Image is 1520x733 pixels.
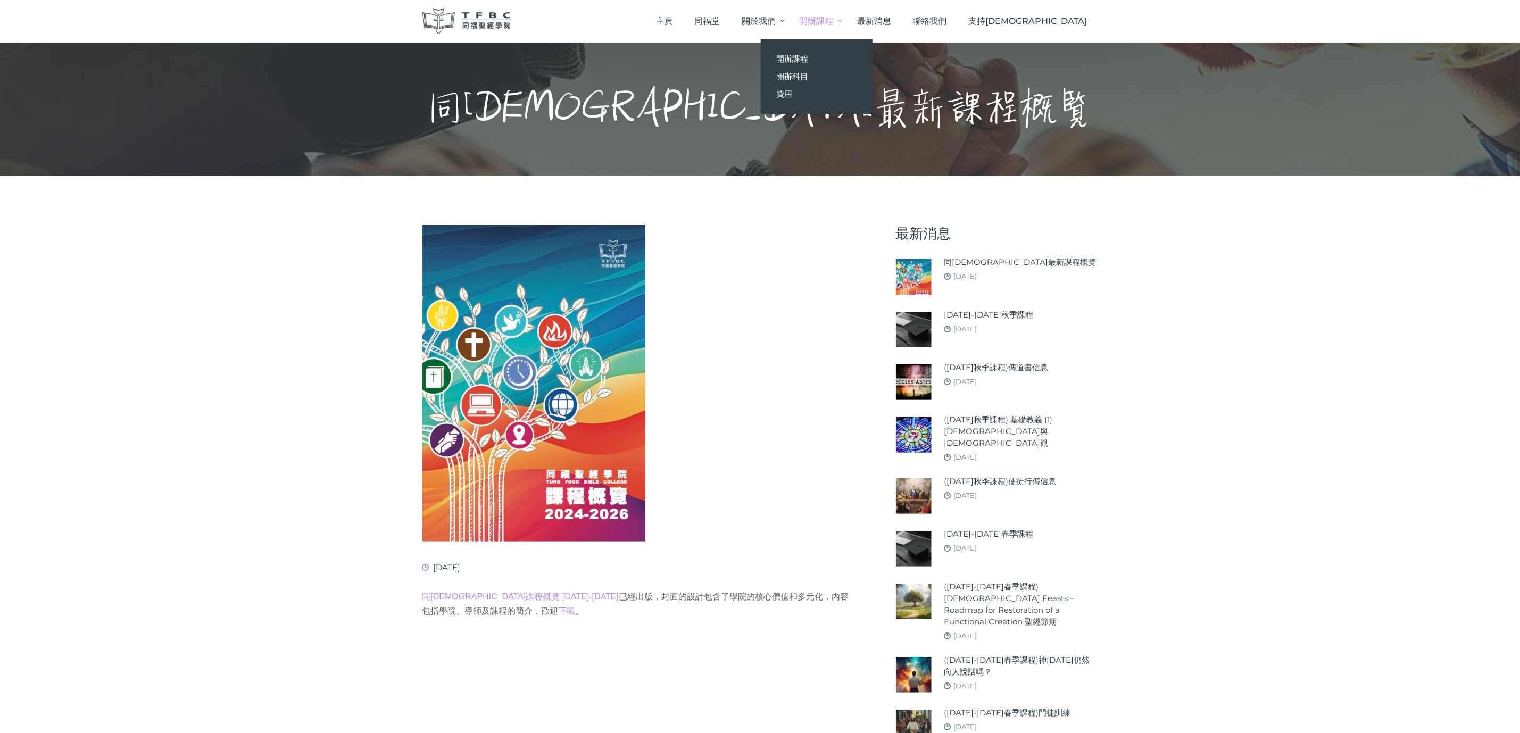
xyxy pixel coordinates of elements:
[559,606,576,615] a: 下載
[857,16,891,26] span: 最新消息
[777,71,809,81] span: 開辦科目
[896,417,932,452] img: (2025年秋季課程) 基礎教義 (1) 聖靈觀與教會觀
[422,562,461,572] span: [DATE]
[944,414,1098,449] a: ([DATE]秋季課程) 基礎教義 (1) [DEMOGRAPHIC_DATA]與[DEMOGRAPHIC_DATA]觀
[954,544,977,552] a: [DATE]
[761,50,873,68] a: 開辦課程
[846,5,902,37] a: 最新消息
[944,528,1034,540] a: [DATE]-[DATE]春季課程
[896,531,932,567] img: 2024-25年春季課程
[944,476,1057,487] a: ([DATE]秋季課程)使徒行傳信息
[954,377,977,386] a: [DATE]
[427,85,1094,133] h1: 同[DEMOGRAPHIC_DATA]最新課程概覽
[788,5,846,37] a: 開辦課程
[761,68,873,85] a: 開辦科目
[731,5,788,37] a: 關於我們
[896,584,932,619] img: (2024-25年春季課程) Biblical Feasts – Roadmap for Restoration of a Functional Creation 聖經節期
[896,312,932,347] img: 2025-26年秋季課程
[958,5,1098,37] a: 支持[DEMOGRAPHIC_DATA]
[954,722,977,731] a: [DATE]
[656,16,673,26] span: 主頁
[954,453,977,461] a: [DATE]
[896,657,932,693] img: (2024-25年春季課程)神今天仍然向人說話嗎？
[777,89,793,99] span: 費用
[800,16,834,26] span: 開辦課程
[944,707,1071,719] a: ([DATE]-[DATE]春季課程)門徒訓練
[896,259,932,295] img: 同福聖經學院最新課程概覽
[954,324,977,333] a: [DATE]
[896,364,932,400] img: (2025年秋季課程)傳道書信息
[422,592,619,601] a: 同[DEMOGRAPHIC_DATA]課程概覽 [DATE]-[DATE]
[944,362,1049,373] a: ([DATE]秋季課程)傳道書信息
[944,654,1098,678] a: ([DATE]-[DATE]春季課程)神[DATE]仍然向人說話嗎？
[913,16,947,26] span: 聯絡我們
[902,5,958,37] a: 聯絡我們
[777,54,809,64] span: 開辦課程
[645,5,684,37] a: 主頁
[944,581,1098,628] a: ([DATE]-[DATE]春季課程) [DEMOGRAPHIC_DATA] Feasts – Roadmap for Restoration of a Functional Creation ...
[954,681,977,690] a: [DATE]
[954,631,977,640] a: [DATE]
[742,16,776,26] span: 關於我們
[422,589,853,618] p: 已經出版，封面的設計包含了學院的核心價值和多元化，內容包括學院、導師及課程的簡介，歡迎 。
[695,16,720,26] span: 同福堂
[761,85,873,103] a: 費用
[422,8,512,34] img: 同福聖經學院 TFBC
[944,309,1034,321] a: [DATE]-[DATE]秋季課程
[896,478,932,514] img: (2025年秋季課程)使徒行傳信息
[968,16,1087,26] span: 支持[DEMOGRAPHIC_DATA]
[944,256,1097,268] a: 同[DEMOGRAPHIC_DATA]最新課程概覽
[684,5,731,37] a: 同福堂
[954,272,977,280] a: [DATE]
[896,225,1098,242] h5: 最新消息
[954,491,977,499] a: [DATE]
